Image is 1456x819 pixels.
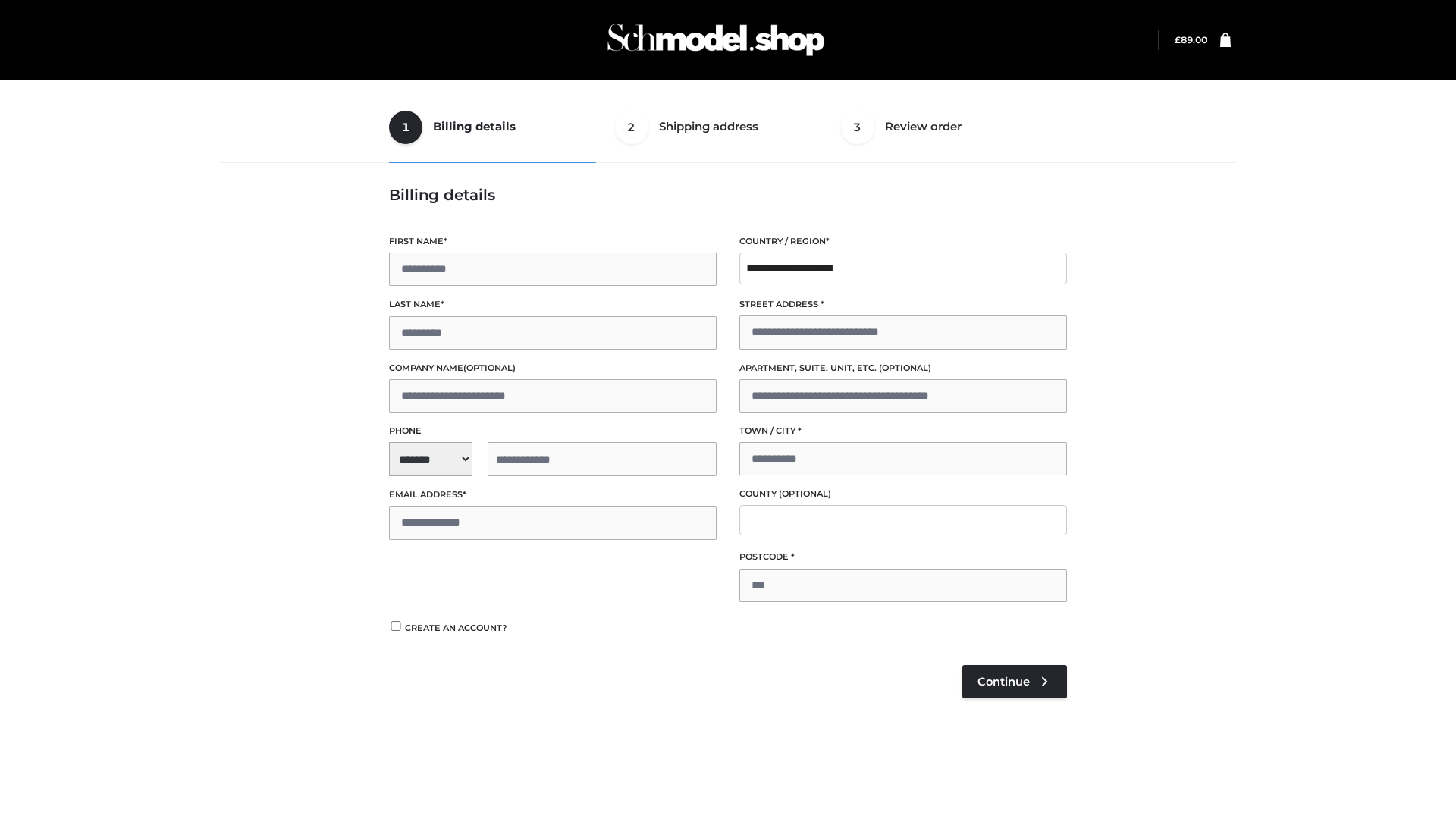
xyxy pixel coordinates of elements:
[389,361,717,375] label: Company name
[389,297,717,312] label: Last name
[977,675,1030,689] span: Continue
[1175,34,1207,45] a: £89.00
[779,488,831,499] span: (optional)
[389,186,1067,204] h3: Billing details
[739,487,1067,501] label: County
[1175,34,1207,45] bdi: 89.00
[389,424,717,438] label: Phone
[739,361,1067,375] label: Apartment, suite, unit, etc.
[739,424,1067,438] label: Town / City
[879,362,931,373] span: (optional)
[602,10,830,70] img: Schmodel Admin 964
[405,623,507,633] span: Create an account?
[962,665,1067,698] a: Continue
[739,297,1067,312] label: Street address
[389,621,403,631] input: Create an account?
[739,234,1067,249] label: Country / Region
[1175,34,1181,45] span: £
[739,550,1067,564] label: Postcode
[389,234,717,249] label: First name
[463,362,516,373] span: (optional)
[389,488,717,502] label: Email address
